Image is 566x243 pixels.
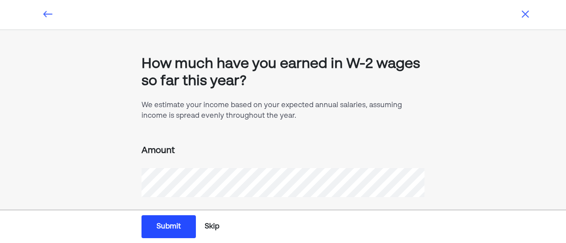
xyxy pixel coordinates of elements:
[157,221,181,232] div: Submit
[201,216,223,238] button: Skip
[141,215,196,238] button: Submit
[141,100,424,121] div: We estimate your income based on your expected annual salaries, assuming income is spread evenly ...
[141,146,175,155] b: Amount
[141,56,424,90] div: How much have you earned in W-2 wages so far this year?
